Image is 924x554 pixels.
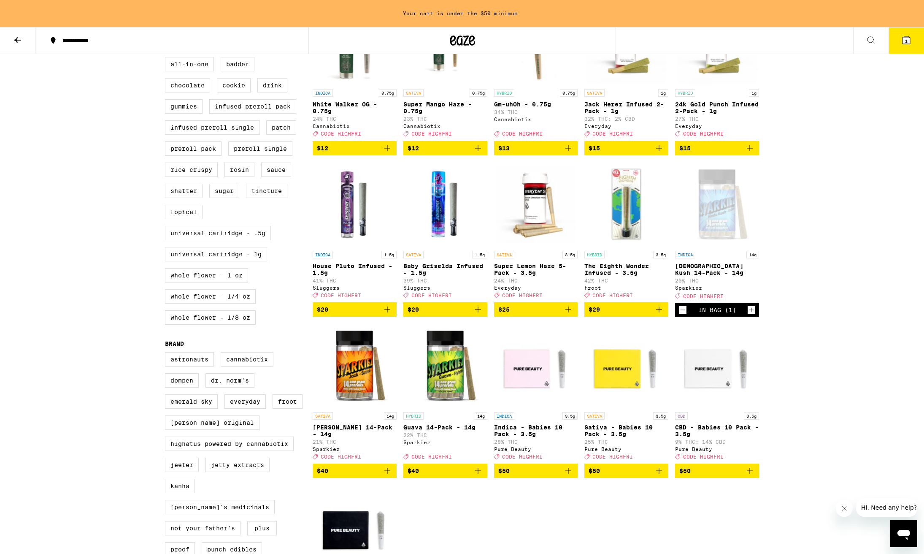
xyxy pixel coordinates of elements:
a: Open page for Super Mango Haze - 0.75g from Cannabiotix [403,0,487,141]
p: 22% THC [403,432,487,438]
label: Drink [257,78,287,92]
span: CODE HIGHFRI [683,454,724,459]
div: Sluggers [313,285,397,291]
p: Super Lemon Haze 5-Pack - 3.5g [494,263,578,276]
span: $20 [317,306,328,313]
button: Add to bag [494,302,578,317]
button: Add to bag [584,302,668,317]
div: Sluggers [403,285,487,291]
span: $15 [589,145,600,152]
p: 25% THC [584,439,668,445]
button: Decrement [678,306,687,314]
div: Cannabiotix [494,117,578,122]
span: $50 [589,467,600,474]
a: Open page for Hindu Kush 14-Pack - 14g from Sparkiez [675,162,759,303]
a: Open page for Jack 14-Pack - 14g from Sparkiez [313,323,397,464]
span: CODE HIGHFRI [502,454,543,459]
div: Everyday [584,123,668,129]
p: 21% THC [313,439,397,445]
p: Super Mango Haze - 0.75g [403,101,487,114]
span: CODE HIGHFRI [592,454,633,459]
label: Infused Preroll Pack [209,99,296,114]
label: Froot [273,394,303,409]
iframe: Message from company [856,498,917,517]
label: Not Your Father's [165,521,240,535]
div: Pure Beauty [584,446,668,452]
p: 42% THC [584,278,668,283]
p: 3.5g [562,251,578,258]
p: Guava 14-Pack - 14g [403,424,487,431]
p: 3.5g [653,251,668,258]
p: HYBRID [403,412,424,420]
label: [PERSON_NAME] Original [165,415,259,430]
span: $40 [317,467,328,474]
span: CODE HIGHFRI [502,131,543,137]
label: Badder [221,57,254,71]
span: $13 [498,145,510,152]
span: CODE HIGHFRI [411,131,452,137]
label: Cookie [217,78,251,92]
button: Add to bag [403,464,487,478]
label: Gummies [165,99,203,114]
label: Preroll Pack [165,141,222,156]
div: Everyday [494,285,578,291]
span: $20 [408,306,419,313]
p: 14g [746,251,759,258]
span: $25 [498,306,510,313]
p: SATIVA [584,89,605,97]
button: Add to bag [403,302,487,317]
label: Everyday [224,394,266,409]
label: Chocolate [165,78,210,92]
p: 0.75g [379,89,397,97]
span: 1 [905,38,908,43]
p: SATIVA [494,251,514,258]
img: Pure Beauty - CBD - Babies 10 Pack - 3.5g [675,323,759,408]
label: Infused Preroll Single [165,120,259,135]
img: Sluggers - House Pluto Infused - 1.5g [313,162,397,247]
p: 3.5g [744,412,759,420]
p: 1g [749,89,759,97]
label: Tincture [246,184,287,198]
span: $40 [408,467,419,474]
p: 0.75g [560,89,578,97]
label: Universal Cartridge - 1g [165,247,267,261]
p: CBD [675,412,688,420]
label: Sauce [261,163,291,177]
a: Open page for 24k Gold Punch Infused 2-Pack - 1g from Everyday [675,0,759,141]
p: 39% THC [403,278,487,283]
legend: Brand [165,340,184,347]
a: Open page for Super Lemon Haze 5-Pack - 3.5g from Everyday [494,162,578,302]
a: Open page for Baby Griselda Infused - 1.5g from Sluggers [403,162,487,302]
button: Add to bag [494,464,578,478]
label: Whole Flower - 1 oz [165,268,248,282]
p: 28% THC [494,439,578,445]
p: 24k Gold Punch Infused 2-Pack - 1g [675,101,759,114]
label: Sugar [209,184,239,198]
label: Rosin [224,163,254,177]
div: Sparkiez [403,440,487,445]
div: Pure Beauty [675,446,759,452]
label: All-In-One [165,57,214,71]
label: Topical [165,205,203,219]
button: Add to bag [584,141,668,155]
label: Astronauts [165,352,214,367]
div: Cannabiotix [313,123,397,129]
p: INDICA [675,251,695,258]
p: 3.5g [562,412,578,420]
p: 1.5g [472,251,487,258]
p: 23% THC [403,116,487,122]
p: INDICA [313,251,333,258]
label: Dr. Norm's [205,373,254,388]
p: 1.5g [381,251,397,258]
a: Open page for Gm-uhOh - 0.75g from Cannabiotix [494,0,578,141]
label: Rice Crispy [165,163,218,177]
p: [DEMOGRAPHIC_DATA] Kush 14-Pack - 14g [675,263,759,276]
p: 24% THC [313,116,397,122]
span: $15 [679,145,691,152]
p: SATIVA [584,412,605,420]
p: 9% THC: 14% CBD [675,439,759,445]
p: 1g [658,89,668,97]
p: 27% THC [675,116,759,122]
span: CODE HIGHFRI [321,293,361,298]
p: [PERSON_NAME] 14-Pack - 14g [313,424,397,437]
